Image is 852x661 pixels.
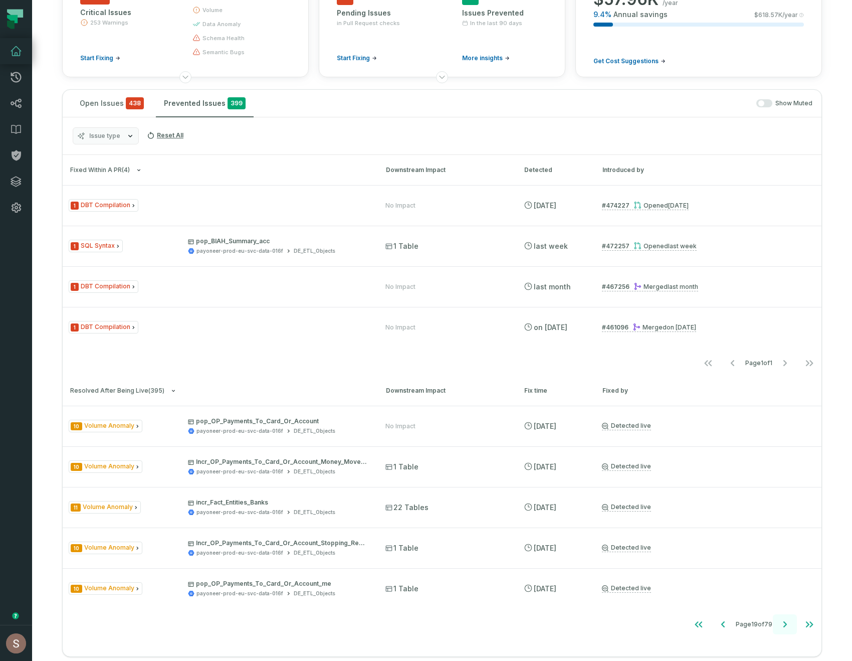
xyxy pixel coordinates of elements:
[524,386,584,395] div: Fix time
[602,584,651,593] a: Detected live
[613,10,668,20] span: Annual savings
[385,584,418,594] span: 1 Table
[63,406,821,636] div: Resolved After Being Live(395)
[797,353,821,373] button: Go to last page
[602,242,697,251] a: #472257Opened[DATE] 11:13:04 AM
[258,99,812,108] div: Show Muted
[156,90,254,117] button: Prevented Issues
[385,241,418,251] span: 1 Table
[534,503,556,512] relative-time: Aug 22, 2025, 9:23 AM GMT+3
[69,420,142,432] span: Issue Type
[196,427,283,435] div: payoneer-prod-eu-svc-data-016f
[71,463,82,471] span: Severity
[385,462,418,472] span: 1 Table
[386,166,506,175] div: Downstream Impact
[70,387,164,395] span: Resolved After Being Live ( 395 )
[385,543,418,553] span: 1 Table
[534,242,568,250] relative-time: Aug 18, 2025, 11:13 AM GMT+3
[63,185,821,375] div: Fixed within a PR(4)
[202,20,241,28] span: data anomaly
[593,10,611,20] span: 9.4 %
[385,422,415,430] div: No Impact
[69,240,123,252] span: Issue Type
[69,501,141,514] span: Issue Type
[202,6,223,14] span: volume
[668,202,689,209] relative-time: Aug 25, 2025, 8:16 PM GMT+3
[69,460,142,473] span: Issue Type
[534,422,556,430] relative-time: Aug 22, 2025, 9:23 AM GMT+3
[797,614,821,634] button: Go to last page
[633,283,698,290] div: Merged
[196,468,283,475] div: payoneer-prod-eu-svc-data-016f
[73,127,139,144] button: Issue type
[294,468,335,475] div: DE_ETL_Objects
[602,282,698,291] a: #467256Merged[DATE] 11:50:20 AM
[534,282,571,291] relative-time: Jul 29, 2025, 11:50 AM GMT+3
[196,549,283,557] div: payoneer-prod-eu-svc-data-016f
[337,54,370,62] span: Start Fixing
[188,499,367,507] p: incr_Fact_Entities_Banks
[602,166,814,175] div: Introduced by
[602,386,814,395] div: Fixed by
[668,242,697,250] relative-time: Aug 18, 2025, 11:13 AM GMT+3
[69,542,142,554] span: Issue Type
[534,584,556,593] relative-time: Aug 22, 2025, 9:23 AM GMT+3
[71,585,82,593] span: Severity
[470,19,522,27] span: In the last 90 days
[63,614,821,634] nav: pagination
[188,458,367,466] p: Incr_OP_Payments_To_Card_Or_Account_Money_Movements
[534,323,567,332] relative-time: Jul 8, 2025, 8:48 AM GMT+3
[228,97,246,109] span: 399
[6,633,26,653] img: avatar of Shay Gafniel
[196,509,283,516] div: payoneer-prod-eu-svc-data-016f
[462,54,510,62] a: More insights
[143,127,187,143] button: Reset All
[294,549,335,557] div: DE_ETL_Objects
[71,422,82,430] span: Severity
[696,353,720,373] button: Go to first page
[63,353,821,373] nav: pagination
[71,242,79,250] span: Severity
[188,417,367,425] p: pop_OP_Payments_To_Card_Or_Account
[196,247,283,255] div: payoneer-prod-eu-svc-data-016f
[337,8,422,18] div: Pending Issues
[667,323,696,331] relative-time: Jul 8, 2025, 8:48 AM GMT+3
[386,386,506,395] div: Downstream Impact
[602,544,651,552] a: Detected live
[294,590,335,597] div: DE_ETL_Objects
[69,582,142,595] span: Issue Type
[773,353,797,373] button: Go to next page
[524,166,584,175] div: Detected
[71,323,79,332] span: Severity
[70,387,368,395] button: Resolved After Being Live(395)
[11,611,20,620] div: Tooltip anchor
[668,283,698,290] relative-time: Jul 29, 2025, 11:50 AM GMT+3
[70,167,368,174] button: Fixed within a PR(4)
[602,503,651,512] a: Detected live
[72,90,152,117] button: Open Issues
[71,504,81,512] span: Severity
[721,353,745,373] button: Go to previous page
[188,237,367,245] p: pop_BIAH_Summary_acc
[385,283,415,291] div: No Impact
[202,34,245,42] span: schema health
[534,462,556,471] relative-time: Aug 22, 2025, 9:23 AM GMT+3
[90,19,128,27] span: 253 Warnings
[602,323,696,332] a: #461096Merged[DATE] 8:48:24 AM
[593,57,659,65] span: Get Cost Suggestions
[534,201,556,210] relative-time: Aug 25, 2025, 8:16 PM GMT+3
[385,323,415,332] div: No Impact
[385,202,415,210] div: No Impact
[687,614,711,634] button: Go to first page
[773,614,797,634] button: Go to next page
[632,323,696,331] div: Merged
[188,580,367,588] p: pop_OP_Payments_To_Card_Or_Account_me
[71,544,82,552] span: Severity
[337,19,400,27] span: in Pull Request checks
[80,8,174,18] div: Critical Issues
[602,462,651,471] a: Detected live
[70,167,130,174] span: Fixed within a PR ( 4 )
[71,202,79,210] span: Severity
[593,57,666,65] a: Get Cost Suggestions
[202,48,245,56] span: semantic bugs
